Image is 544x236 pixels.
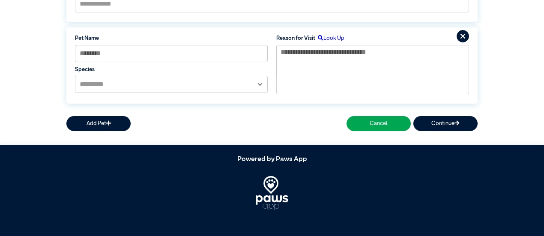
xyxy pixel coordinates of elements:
label: Reason for Visit [276,34,315,42]
label: Species [75,66,268,74]
button: Continue [413,116,478,131]
img: PawsApp [256,176,289,210]
h5: Powered by Paws App [66,155,478,164]
button: Add Pet [66,116,131,131]
button: Cancel [347,116,411,131]
label: Look Up [315,34,344,42]
label: Pet Name [75,34,268,42]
